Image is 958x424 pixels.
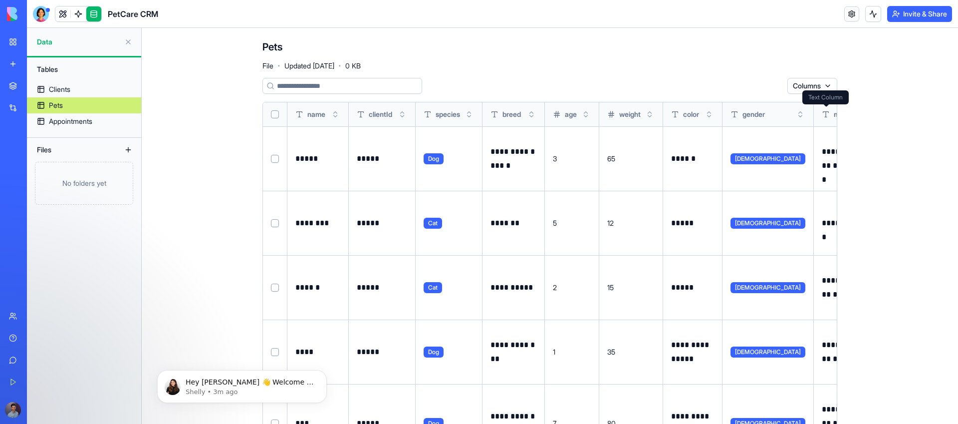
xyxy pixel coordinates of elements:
[742,109,765,119] span: gender
[369,109,392,119] span: clientId
[27,113,141,129] a: Appointments
[142,349,342,419] iframe: Intercom notifications message
[7,7,69,21] img: logo
[271,219,279,227] button: Select row
[526,109,536,119] button: Toggle sort
[32,61,136,77] div: Tables
[424,218,442,229] span: Cat
[345,61,361,71] span: 0 KB
[5,402,21,418] img: ACg8ocKlVYRS_y-yl2RoHBstpmPUNt-69CkxXwP-Qkxc36HFWAdR3-BK=s96-c
[787,78,837,94] button: Columns
[795,109,805,119] button: Toggle sort
[49,84,70,94] div: Clients
[108,8,158,20] span: PetCare CRM
[27,162,141,205] a: No folders yet
[464,109,474,119] button: Toggle sort
[730,282,805,293] span: [DEMOGRAPHIC_DATA]
[607,154,615,163] span: 65
[704,109,714,119] button: Toggle sort
[307,109,325,119] span: name
[262,61,273,71] span: File
[607,283,614,292] span: 15
[397,109,407,119] button: Toggle sort
[887,6,952,22] button: Invite & Share
[424,153,444,164] span: Dog
[730,218,805,229] span: [DEMOGRAPHIC_DATA]
[27,81,141,97] a: Clients
[32,142,112,158] div: Files
[271,155,279,163] button: Select row
[607,219,614,227] span: 12
[271,110,279,118] button: Select all
[645,109,655,119] button: Toggle sort
[565,109,577,119] span: age
[683,109,699,119] span: color
[49,100,63,110] div: Pets
[834,109,878,119] span: medicalNotes
[619,109,641,119] span: weight
[581,109,591,119] button: Toggle sort
[730,347,805,358] span: [DEMOGRAPHIC_DATA]
[271,284,279,292] button: Select row
[424,282,442,293] span: Cat
[262,40,282,54] h4: Pets
[553,283,557,292] span: 2
[277,58,280,74] span: ·
[436,109,460,119] span: species
[35,162,133,205] div: No folders yet
[284,61,334,71] span: Updated [DATE]
[271,348,279,356] button: Select row
[607,348,615,356] span: 35
[502,109,521,119] span: breed
[553,219,557,227] span: 5
[808,93,843,101] span: Text Column
[730,153,805,164] span: [DEMOGRAPHIC_DATA]
[330,109,340,119] button: Toggle sort
[553,154,557,163] span: 3
[27,97,141,113] a: Pets
[37,37,120,47] span: Data
[338,58,341,74] span: ·
[424,347,444,358] span: Dog
[553,348,555,356] span: 1
[49,116,92,126] div: Appointments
